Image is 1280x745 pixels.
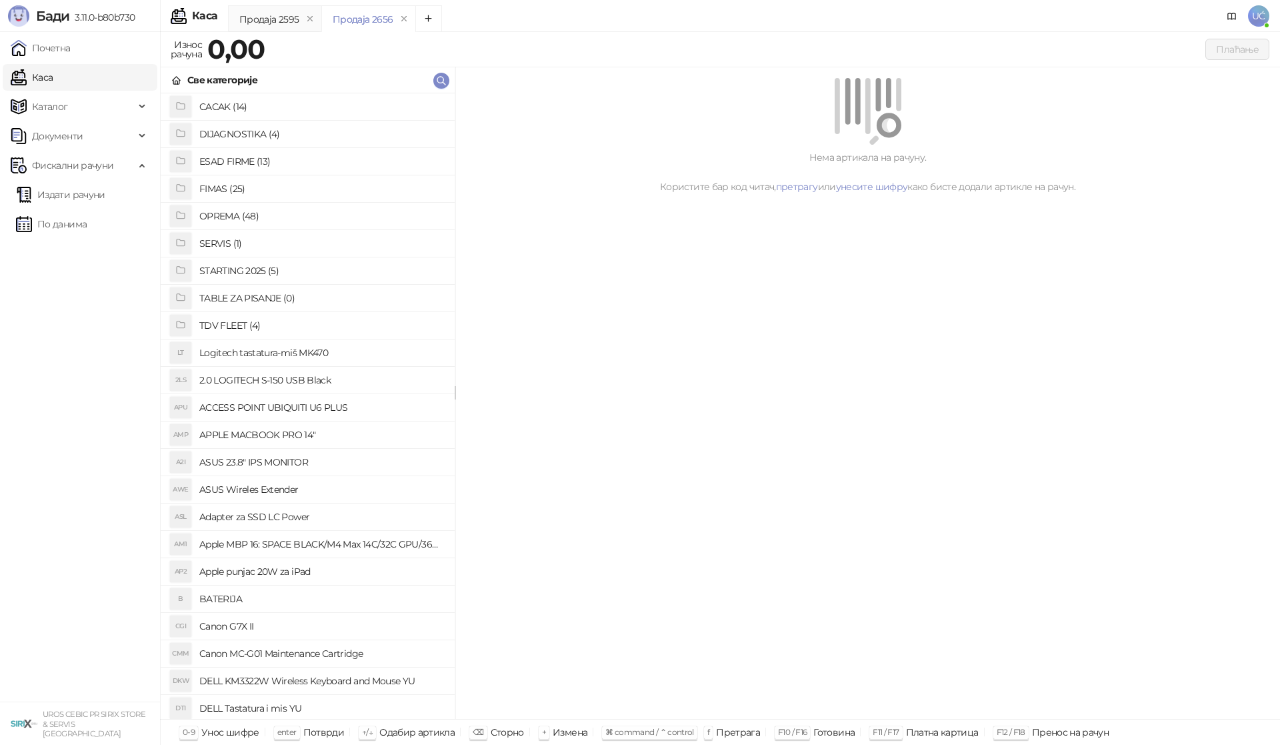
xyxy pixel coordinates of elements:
[187,73,257,87] div: Све категорије
[11,710,37,737] img: 64x64-companyLogo-cb9a1907-c9b0-4601-bb5e-5084e694c383.png
[997,727,1025,737] span: F12 / F18
[32,152,113,179] span: Фискални рачуни
[199,287,444,309] h4: TABLE ZA PISANJE (0)
[491,724,524,741] div: Сторно
[199,616,444,637] h4: Canon G7X II
[199,506,444,528] h4: Adapter za SSD LC Power
[199,534,444,555] h4: Apple MBP 16: SPACE BLACK/M4 Max 14C/32C GPU/36GB/1T-ZEE
[170,588,191,610] div: B
[553,724,587,741] div: Измена
[170,698,191,719] div: DTI
[199,369,444,391] h4: 2.0 LOGITECH S-150 USB Black
[170,452,191,473] div: A2I
[201,724,259,741] div: Унос шифре
[199,178,444,199] h4: FIMAS (25)
[836,181,908,193] a: унесите шифру
[170,506,191,528] div: ASL
[199,123,444,145] h4: DIJAGNOSTIKA (4)
[183,727,195,737] span: 0-9
[301,13,319,25] button: remove
[8,5,29,27] img: Logo
[69,11,135,23] span: 3.11.0-b80b730
[199,205,444,227] h4: OPREMA (48)
[813,724,855,741] div: Готовина
[170,616,191,637] div: CGI
[542,727,546,737] span: +
[716,724,760,741] div: Претрага
[1248,5,1269,27] span: UĆ
[199,315,444,336] h4: TDV FLEET (4)
[199,342,444,363] h4: Logitech tastatura-miš MK470
[707,727,709,737] span: f
[170,369,191,391] div: 2LS
[199,260,444,281] h4: STARTING 2025 (5)
[1205,39,1269,60] button: Плаћање
[32,93,68,120] span: Каталог
[170,670,191,692] div: DKW
[170,561,191,582] div: AP2
[379,724,455,741] div: Одабир артикла
[199,452,444,473] h4: ASUS 23.8" IPS MONITOR
[36,8,69,24] span: Бади
[199,643,444,664] h4: Canon MC-G01 Maintenance Cartridge
[776,181,818,193] a: претрагу
[605,727,694,737] span: ⌘ command / ⌃ control
[471,150,1264,194] div: Нема артикала на рачуну. Користите бар код читач, или како бисте додали артикле на рачун.
[362,727,373,737] span: ↑/↓
[333,12,393,27] div: Продаја 2656
[473,727,483,737] span: ⌫
[395,13,413,25] button: remove
[168,36,205,63] div: Износ рачуна
[199,151,444,172] h4: ESAD FIRME (13)
[16,211,87,237] a: По данима
[161,93,455,719] div: grid
[1032,724,1109,741] div: Пренос на рачун
[415,5,442,32] button: Add tab
[16,181,105,208] a: Издати рачуни
[170,643,191,664] div: CMM
[778,727,807,737] span: F10 / F16
[199,698,444,719] h4: DELL Tastatura i mis YU
[1221,5,1243,27] a: Документација
[873,727,899,737] span: F11 / F17
[170,397,191,418] div: APU
[192,11,217,21] div: Каса
[170,424,191,446] div: AMP
[199,561,444,582] h4: Apple punjac 20W za iPad
[303,724,345,741] div: Потврди
[199,670,444,692] h4: DELL KM3322W Wireless Keyboard and Mouse YU
[906,724,979,741] div: Платна картица
[199,588,444,610] h4: BATERIJA
[199,96,444,117] h4: CACAK (14)
[32,123,83,149] span: Документи
[239,12,299,27] div: Продаја 2595
[199,479,444,500] h4: ASUS Wireles Extender
[199,397,444,418] h4: ACCESS POINT UBIQUITI U6 PLUS
[207,33,265,65] strong: 0,00
[170,534,191,555] div: AM1
[199,233,444,254] h4: SERVIS (1)
[11,35,71,61] a: Почетна
[43,710,145,738] small: UROS CEBIC PR SIRIX STORE & SERVIS [GEOGRAPHIC_DATA]
[170,342,191,363] div: LT
[11,64,53,91] a: Каса
[170,479,191,500] div: AWE
[277,727,297,737] span: enter
[199,424,444,446] h4: APPLE MACBOOK PRO 14"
